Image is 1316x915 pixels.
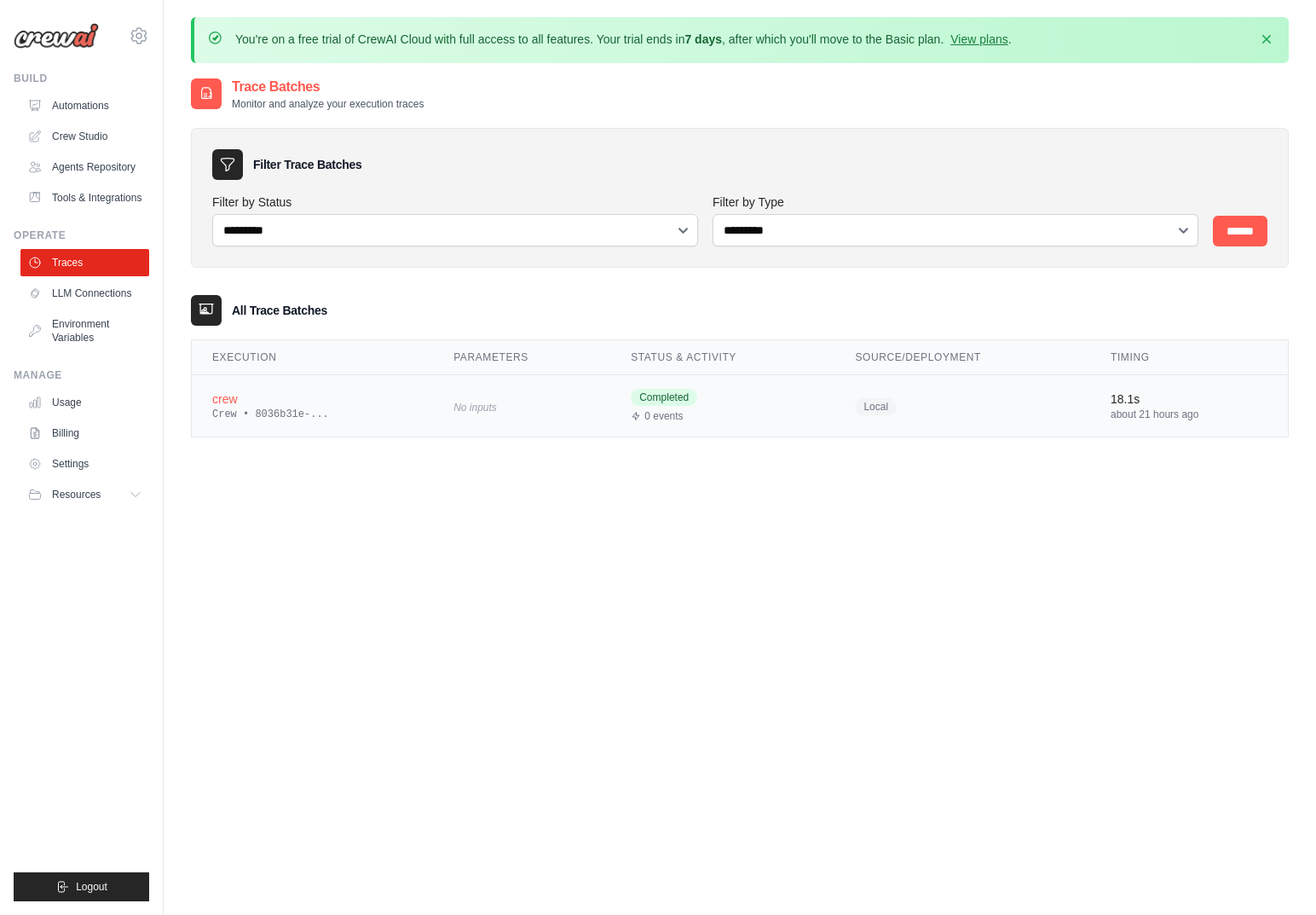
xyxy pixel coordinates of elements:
div: crew [212,391,413,408]
div: Build [14,72,149,85]
p: Monitor and analyze your execution traces [232,97,424,111]
div: 18.1s [1111,391,1267,408]
label: Filter by Type [713,194,1199,211]
div: Operate [14,229,149,242]
th: Status & Activity [610,340,834,375]
button: Resources [20,481,149,508]
h3: Filter Trace Batches [253,156,361,173]
a: Automations [20,92,149,119]
h2: Trace Batches [232,77,424,97]
a: Usage [20,389,149,416]
a: LLM Connections [20,280,149,307]
span: Resources [52,488,101,501]
button: Logout [14,872,149,901]
img: Logo [14,23,99,49]
a: Crew Studio [20,123,149,150]
span: 0 events [644,409,683,423]
a: Tools & Integrations [20,184,149,211]
th: Parameters [433,340,610,375]
a: View plans [950,32,1007,46]
p: You're on a free trial of CrewAI Cloud with full access to all features. Your trial ends in , aft... [235,31,1012,48]
div: Crew • 8036b31e-... [212,408,413,421]
div: about 21 hours ago [1111,408,1267,421]
span: Logout [76,880,107,894]
label: Filter by Status [212,194,699,211]
div: No inputs [453,395,590,418]
a: Billing [20,420,149,447]
tr: View details for crew execution [192,375,1288,437]
th: Source/Deployment [834,340,1090,375]
span: No inputs [453,402,497,414]
a: Environment Variables [20,310,149,351]
a: Settings [20,450,149,478]
div: Manage [14,368,149,382]
a: Traces [20,249,149,276]
span: Local [855,398,897,415]
th: Timing [1090,340,1288,375]
h3: All Trace Batches [232,302,327,319]
th: Execution [192,340,433,375]
a: Agents Repository [20,153,149,181]
span: Completed [631,389,697,406]
strong: 7 days [684,32,722,46]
